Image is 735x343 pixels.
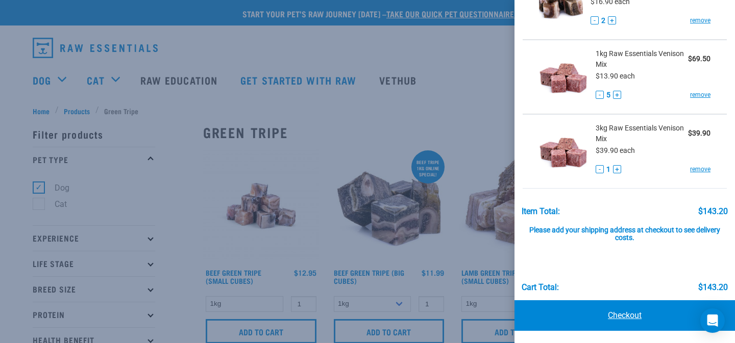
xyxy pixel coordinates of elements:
[690,165,710,174] a: remove
[606,164,610,175] span: 1
[596,165,604,173] button: -
[613,91,621,99] button: +
[700,308,725,333] div: Open Intercom Messenger
[539,48,588,101] img: Raw Essentials Venison Mix
[596,72,635,80] span: $13.90 each
[514,300,735,331] a: Checkout
[522,207,560,216] div: Item Total:
[688,129,710,137] strong: $39.90
[539,123,588,175] img: Raw Essentials Venison Mix
[698,283,728,292] div: $143.20
[596,48,688,70] span: 1kg Raw Essentials Venison Mix
[688,55,710,63] strong: $69.50
[591,16,599,24] button: -
[698,207,728,216] div: $143.20
[613,165,621,173] button: +
[606,90,610,100] span: 5
[596,123,688,144] span: 3kg Raw Essentials Venison Mix
[596,146,635,154] span: $39.90 each
[601,15,605,26] span: 2
[596,91,604,99] button: -
[522,216,728,243] div: Please add your shipping address at checkout to see delivery costs.
[608,16,616,24] button: +
[690,90,710,99] a: remove
[690,16,710,25] a: remove
[522,283,559,292] div: Cart total:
